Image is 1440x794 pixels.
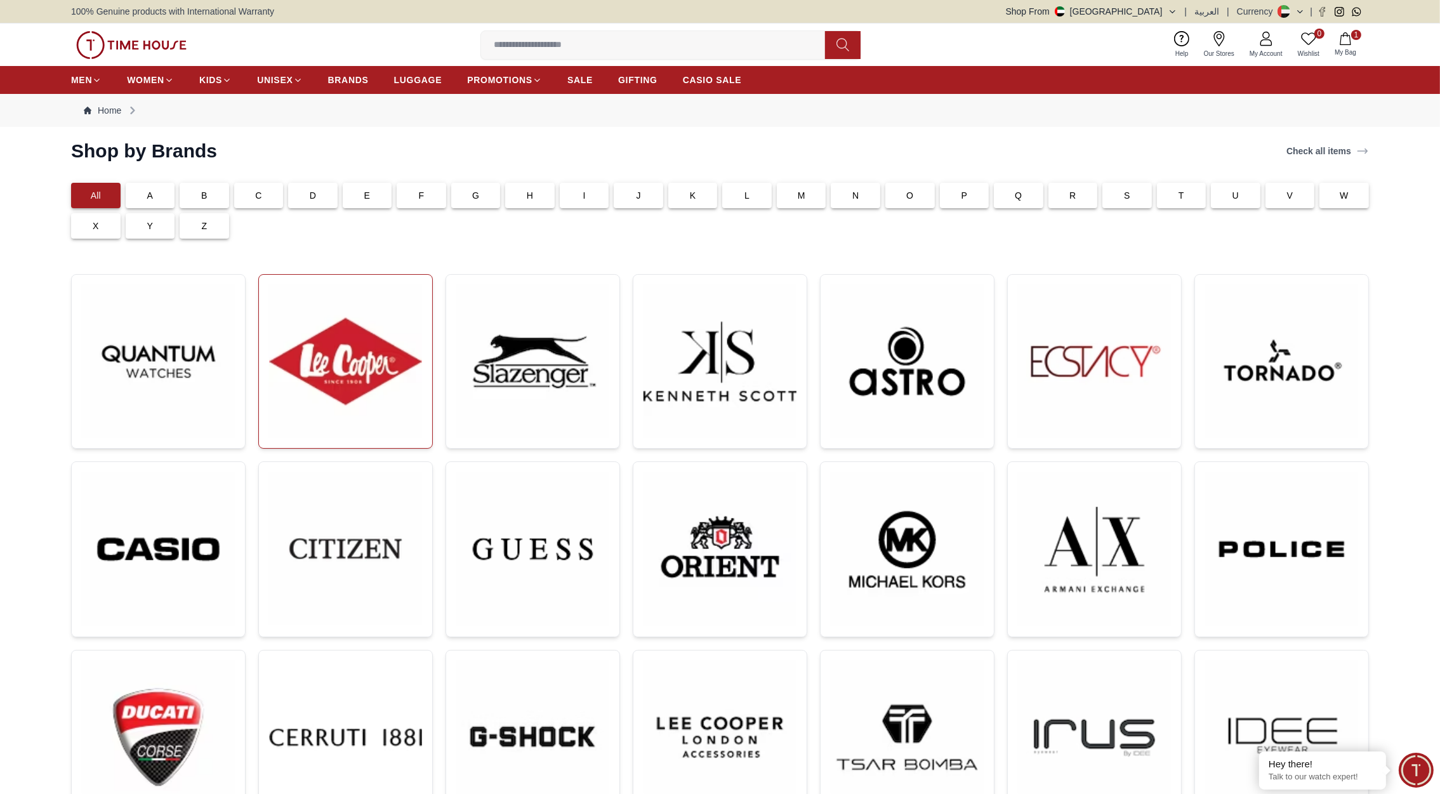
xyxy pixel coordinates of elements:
[1199,49,1239,58] span: Our Stores
[1227,5,1229,18] span: |
[1006,5,1177,18] button: Shop From[GEOGRAPHIC_DATA]
[472,189,479,202] p: G
[467,74,532,86] span: PROMOTIONS
[683,74,742,86] span: CASIO SALE
[199,74,222,86] span: KIDS
[1293,49,1324,58] span: Wishlist
[1018,285,1171,438] img: ...
[71,140,217,162] h2: Shop by Brands
[199,69,232,91] a: KIDS
[419,189,425,202] p: F
[1399,753,1434,788] div: Chat Widget
[394,69,442,91] a: LUGGAGE
[1179,189,1184,202] p: T
[82,472,235,626] img: ...
[201,220,207,232] p: Z
[1069,189,1076,202] p: R
[76,31,187,59] img: ...
[456,285,609,438] img: ...
[1314,29,1324,39] span: 0
[71,5,274,18] span: 100% Genuine products with International Warranty
[127,69,174,91] a: WOMEN
[71,69,102,91] a: MEN
[1205,472,1358,626] img: ...
[1124,189,1130,202] p: S
[328,74,369,86] span: BRANDS
[583,189,586,202] p: I
[257,74,293,86] span: UNISEX
[310,189,316,202] p: D
[1352,7,1361,17] a: Whatsapp
[831,285,984,438] img: ...
[644,472,796,626] img: ...
[1015,189,1022,202] p: Q
[328,69,369,91] a: BRANDS
[1185,5,1187,18] span: |
[456,472,609,626] img: ...
[1168,29,1196,61] a: Help
[831,472,984,626] img: ...
[82,285,235,438] img: ...
[1290,29,1327,61] a: 0Wishlist
[961,189,968,202] p: P
[1335,7,1344,17] a: Instagram
[1269,758,1377,771] div: Hey there!
[269,472,422,625] img: ...
[91,189,101,202] p: All
[906,189,913,202] p: O
[1196,29,1242,61] a: Our Stores
[1318,7,1327,17] a: Facebook
[147,220,154,232] p: Y
[364,189,371,202] p: E
[257,69,302,91] a: UNISEX
[255,189,261,202] p: C
[1170,49,1194,58] span: Help
[394,74,442,86] span: LUGGAGE
[683,69,742,91] a: CASIO SALE
[852,189,859,202] p: N
[1310,5,1312,18] span: |
[618,74,657,86] span: GIFTING
[1351,30,1361,40] span: 1
[644,285,796,438] img: ...
[467,69,542,91] a: PROMOTIONS
[527,189,533,202] p: H
[567,69,593,91] a: SALE
[1269,772,1377,783] p: Talk to our watch expert!
[744,189,750,202] p: L
[269,285,422,438] img: ...
[1194,5,1219,18] button: العربية
[1232,189,1239,202] p: U
[1237,5,1278,18] div: Currency
[1340,189,1348,202] p: W
[1330,48,1361,57] span: My Bag
[71,74,92,86] span: MEN
[147,189,154,202] p: A
[798,189,805,202] p: M
[1284,142,1371,160] a: Check all items
[1018,472,1171,626] img: ...
[690,189,696,202] p: K
[84,104,121,117] a: Home
[1327,30,1364,60] button: 1My Bag
[637,189,641,202] p: J
[71,94,1369,127] nav: Breadcrumb
[127,74,164,86] span: WOMEN
[201,189,208,202] p: B
[93,220,99,232] p: X
[1287,189,1293,202] p: V
[567,74,593,86] span: SALE
[1205,285,1358,438] img: ...
[1245,49,1288,58] span: My Account
[618,69,657,91] a: GIFTING
[1055,6,1065,17] img: United Arab Emirates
